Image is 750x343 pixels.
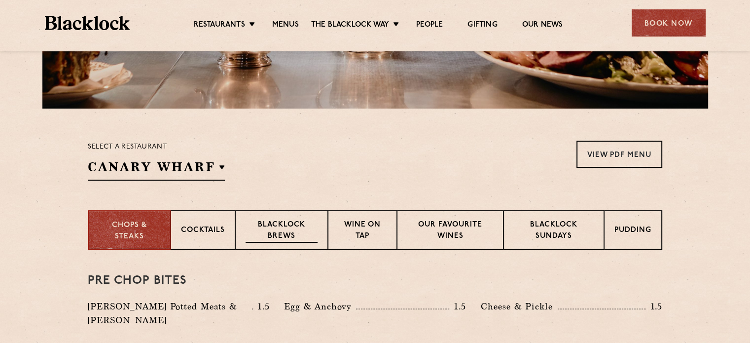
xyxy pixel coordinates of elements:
[99,220,160,242] p: Chops & Steaks
[481,300,558,313] p: Cheese & Pickle
[88,274,662,287] h3: Pre Chop Bites
[416,20,443,31] a: People
[576,141,662,168] a: View PDF Menu
[338,220,387,243] p: Wine on Tap
[181,225,225,237] p: Cocktails
[522,20,563,31] a: Our News
[88,300,252,327] p: [PERSON_NAME] Potted Meats & [PERSON_NAME]
[407,220,493,243] p: Our favourite wines
[284,300,356,313] p: Egg & Anchovy
[632,9,706,37] div: Book Now
[467,20,497,31] a: Gifting
[45,16,130,30] img: BL_Textured_Logo-footer-cropped.svg
[645,300,662,313] p: 1.5
[311,20,389,31] a: The Blacklock Way
[88,141,225,153] p: Select a restaurant
[272,20,299,31] a: Menus
[253,300,270,313] p: 1.5
[514,220,594,243] p: Blacklock Sundays
[449,300,466,313] p: 1.5
[88,158,225,181] h2: Canary Wharf
[614,225,651,237] p: Pudding
[194,20,245,31] a: Restaurants
[246,220,318,243] p: Blacklock Brews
